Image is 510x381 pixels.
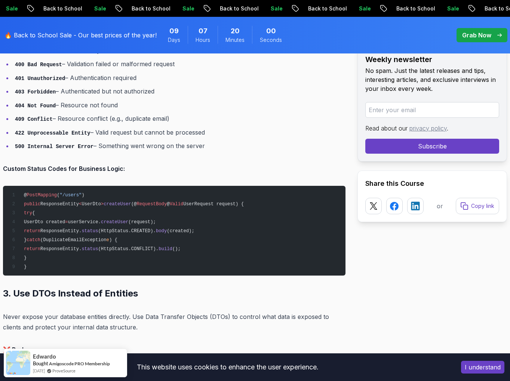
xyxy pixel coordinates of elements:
button: Copy link [456,198,499,214]
span: ResponseEntity [40,202,79,207]
code: 422 Unprocessable Entity [15,130,90,136]
li: – Authentication required [13,73,345,83]
span: UserRequest request) { [183,202,244,207]
button: Subscribe [365,139,499,154]
span: > [101,202,104,207]
code: 500 Internal Server Error [15,144,93,150]
span: status [82,246,98,252]
span: ResponseEntity. [40,246,82,252]
li: – Valid request but cannot be processed [13,127,345,138]
span: e [107,237,109,243]
span: ) [82,193,84,198]
span: build [159,246,172,252]
span: @ [167,202,169,207]
span: Edwardo [33,353,56,360]
li: – Resource not found [13,100,345,111]
span: Valid [170,202,184,207]
span: (HttpStatus.CONFLICT). [98,246,159,252]
span: (@ [131,202,137,207]
code: 403 Forbidden [15,89,56,95]
span: 0 Seconds [266,26,276,36]
span: { [32,211,35,216]
li: – Validation failed or malformed request [13,59,345,70]
span: public [24,202,40,207]
span: Hours [196,36,210,44]
p: or [437,202,443,211]
li: – Something went wrong on the server [13,141,345,151]
span: < [79,202,82,207]
li: – Authenticated but not authorized [13,86,345,97]
span: (request); [128,219,156,225]
span: } [24,237,27,243]
p: Sale [350,5,374,12]
span: status [82,228,98,234]
p: Never expose your database entities directly. Use Data Transfer Objects (DTOs) to control what da... [3,311,345,332]
span: catch [27,237,40,243]
span: "/users" [60,193,82,198]
span: 20 Minutes [231,26,240,36]
a: ProveSource [52,368,76,374]
code: 401 Unauthorized [15,76,65,82]
strong: Custom Status Codes for Business Logic: [3,165,125,172]
span: UserDto created [24,219,65,225]
span: return [24,246,40,252]
span: ResponseEntity. [40,228,82,234]
h2: Share this Course [365,178,499,189]
input: Enter your email [365,102,499,118]
span: PostMapping [27,193,57,198]
span: return [24,228,40,234]
a: privacy policy [409,125,447,132]
h2: 3. Use DTOs Instead of Entities [3,288,345,299]
span: (DuplicateEmailException [40,237,106,243]
span: RequestBody [136,202,167,207]
span: try [24,211,32,216]
p: Back to School [35,5,86,12]
img: provesource social proof notification image [6,351,30,375]
span: ( [57,193,59,198]
span: [DATE] [33,368,45,374]
code: 204 No Content [15,48,59,54]
p: Back to School [211,5,262,12]
p: Sale [174,5,198,12]
span: } [24,264,27,270]
p: Back to School [299,5,350,12]
button: Accept cookies [461,361,504,374]
p: Grab Now [462,31,491,40]
a: Amigoscode PRO Membership [49,361,110,366]
span: Minutes [225,36,245,44]
span: @ [24,193,27,198]
span: 9 Days [169,26,179,36]
span: (); [172,246,181,252]
span: = [65,219,68,225]
strong: ❌ Bad: [3,346,25,353]
p: Read about our . [365,124,499,133]
p: Back to School [123,5,174,12]
span: 7 Hours [199,26,208,36]
span: (created); [167,228,194,234]
span: Seconds [260,36,282,44]
code: 404 Not Found [15,103,56,109]
div: This website uses cookies to enhance the user experience. [6,359,450,375]
span: Days [168,36,180,44]
span: UserDto [82,202,101,207]
span: userService. [68,219,101,225]
span: Bought [33,360,48,366]
span: createUser [104,202,131,207]
p: Sale [262,5,286,12]
span: body [156,228,167,234]
code: 409 Conflict [15,116,53,122]
span: createUser [101,219,129,225]
span: (HttpStatus.CREATED). [98,228,156,234]
p: Sale [86,5,110,12]
code: 400 Bad Request [15,62,62,68]
span: ) { [109,237,117,243]
li: – Resource conflict (e.g., duplicate email) [13,113,345,124]
h2: Weekly newsletter [365,54,499,65]
p: No spam. Just the latest releases and tips, interesting articles, and exclusive interviews in you... [365,66,499,93]
p: Sale [439,5,463,12]
p: Copy link [471,202,494,210]
p: Back to School [388,5,439,12]
p: 🔥 Back to School Sale - Our best prices of the year! [4,31,157,40]
span: } [24,255,27,261]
